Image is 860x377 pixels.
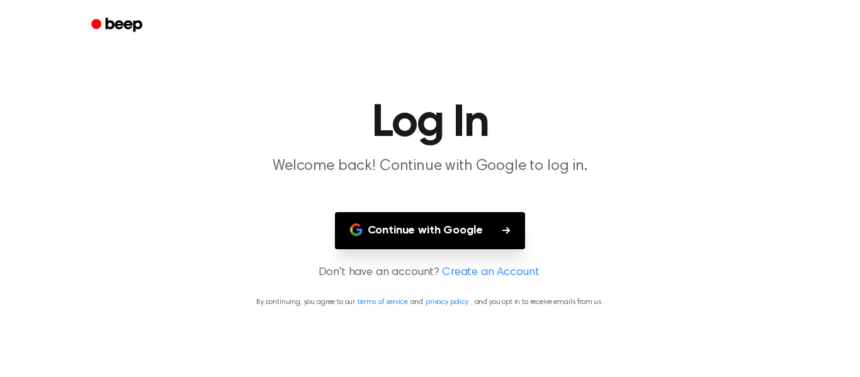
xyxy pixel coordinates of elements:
[358,298,407,306] a: terms of service
[188,156,672,177] p: Welcome back! Continue with Google to log in.
[426,298,468,306] a: privacy policy
[335,212,526,249] button: Continue with Google
[108,101,752,146] h1: Log In
[15,296,845,308] p: By continuing, you agree to our and , and you opt in to receive emails from us.
[15,264,845,281] p: Don't have an account?
[82,13,154,38] a: Beep
[442,264,539,281] a: Create an Account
